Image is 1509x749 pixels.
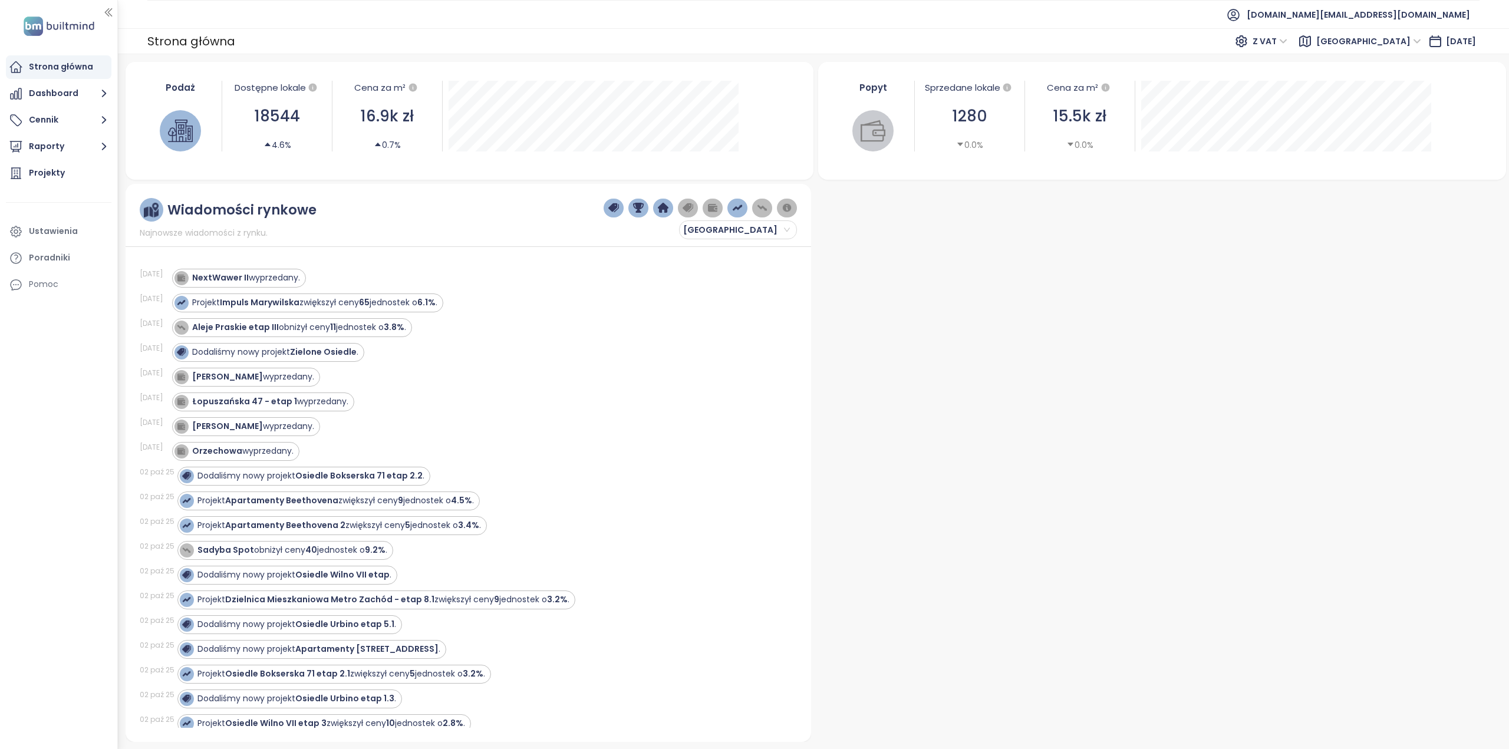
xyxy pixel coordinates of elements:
div: 15.5k zł [1031,104,1129,128]
img: icon [182,521,190,529]
strong: [PERSON_NAME] [192,420,263,432]
div: 02 paź 25 [140,491,174,502]
strong: Osiedle Bokserska 71 etap 2.2 [295,470,423,481]
div: Podaż [146,81,216,94]
div: 0.0% [1066,138,1093,151]
div: 02 paź 25 [140,566,174,576]
img: home-dark-blue.png [658,203,668,213]
div: 4.6% [263,138,291,151]
div: Sprzedane lokale [921,81,1019,95]
strong: 10 [386,717,395,729]
span: Z VAT [1253,32,1287,50]
div: Dodaliśmy nowy projekt . [197,569,391,581]
img: icon [177,397,185,405]
div: wyprzedany. [192,371,314,383]
div: [DATE] [140,368,169,378]
strong: 11 [330,321,336,333]
div: obniżył ceny jednostek o . [197,544,387,556]
button: Dashboard [6,82,111,105]
strong: 65 [359,296,370,308]
div: wyprzedany. [192,420,314,433]
div: [DATE] [140,392,169,403]
div: Strona główna [147,31,235,52]
div: Wiadomości rynkowe [167,203,317,217]
div: Projekt zwiększył ceny jednostek o . [197,668,485,680]
div: 02 paź 25 [140,689,174,700]
strong: 3.2% [547,593,568,605]
strong: 9.2% [365,544,386,556]
div: wyprzedany. [192,272,300,284]
div: Dodaliśmy nowy projekt . [197,470,424,482]
img: icon [182,645,190,653]
div: 0.7% [374,138,401,151]
strong: 9 [398,494,403,506]
div: Cena za m² [1031,81,1129,95]
strong: 2.8% [443,717,463,729]
div: 02 paź 25 [140,467,174,477]
a: Ustawienia [6,220,111,243]
strong: 6.1% [417,296,436,308]
span: caret-up [263,140,272,149]
div: [DATE] [140,417,169,428]
div: Popyt [838,81,909,94]
strong: Apartamenty [STREET_ADDRESS] [295,643,439,655]
strong: Osiedle Wilno VII etap 3 [225,717,327,729]
div: Dodaliśmy nowy projekt . [197,692,396,705]
strong: 40 [305,544,317,556]
div: [DATE] [140,318,169,329]
div: 02 paź 25 [140,640,174,651]
div: Projekt zwiększył ceny jednostek o . [197,494,474,507]
strong: 5 [405,519,410,531]
div: 02 paź 25 [140,714,174,725]
a: Strona główna [6,55,111,79]
span: caret-down [956,140,964,149]
img: icon [182,719,190,727]
img: information-circle.png [782,203,792,213]
span: caret-down [1066,140,1075,149]
img: icon [177,323,185,331]
div: Projekt zwiększył ceny jednostek o . [197,593,569,606]
div: [DATE] [140,293,169,304]
strong: Łopuszańska 47 - etap 1 [192,395,297,407]
div: Dodaliśmy nowy projekt . [197,643,440,655]
div: 0.0% [956,138,983,151]
div: Cena za m² [354,81,406,95]
div: Ustawienia [29,224,78,239]
div: Dodaliśmy nowy projekt . [197,618,396,631]
strong: Apartamenty Beethovena 2 [225,519,345,531]
div: Projekt zwiększył ceny jednostek o . [197,717,465,730]
strong: Aleje Praskie etap III [192,321,279,333]
img: icon [177,372,185,381]
img: icon [177,273,185,282]
span: Najnowsze wiadomości z rynku. [140,226,268,239]
strong: Osiedle Urbino etap 5.1 [295,618,394,630]
img: price-tag-dark-blue.png [608,203,619,213]
img: price-decreases.png [757,203,767,213]
div: Pomoc [29,277,58,292]
a: Poradniki [6,246,111,270]
strong: 5 [410,668,415,679]
div: Strona główna [29,60,93,74]
img: icon [182,496,190,504]
div: 18544 [228,104,326,128]
img: price-increases.png [732,203,743,213]
img: wallet [861,118,885,143]
div: Pomoc [6,273,111,296]
div: Projekt zwiększył ceny jednostek o . [192,296,437,309]
div: 02 paź 25 [140,590,174,601]
button: Raporty [6,135,111,159]
img: ruler [144,203,159,217]
img: trophy-dark-blue.png [633,203,644,213]
strong: 3.8% [384,321,404,333]
div: [DATE] [140,343,169,354]
img: icon [177,348,185,356]
img: icon [182,471,190,480]
strong: Dzielnica Mieszkaniowa Metro Zachód - etap 8.1 [225,593,434,605]
img: house [168,118,193,143]
div: Poradniki [29,250,70,265]
div: 02 paź 25 [140,541,174,552]
strong: [PERSON_NAME] [192,371,263,382]
img: icon [182,620,190,628]
strong: NextWawer II [192,272,249,283]
span: Warszawa [683,221,790,239]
